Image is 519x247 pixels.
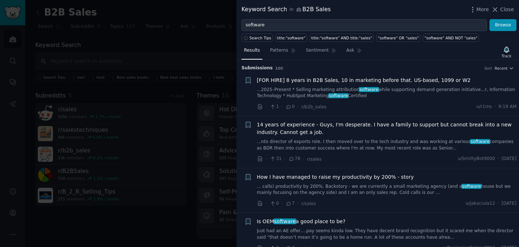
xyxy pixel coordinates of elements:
span: Ask [346,47,354,54]
span: Close [500,6,514,13]
button: Recent [494,66,514,71]
button: Track [499,44,514,60]
span: 100 [275,66,283,70]
span: software [359,87,379,92]
a: Sentiment [303,45,339,60]
span: 7 [285,200,294,207]
span: u/jakaciula12 [466,200,495,207]
span: More [476,6,489,13]
a: "software" OR "sales" [376,34,420,42]
span: Results [244,47,260,54]
span: · [281,200,283,207]
a: 14 years of experience - Guys, I'm desperate. I have a family to support but cannot break into a ... [257,121,517,136]
div: Sort [484,66,492,71]
span: Submission s [241,65,273,71]
span: in [289,6,293,13]
span: 0 [285,104,294,110]
a: ... calls) productivity by 200%. Backstory - we are currently a small marketing agency (and asoft... [257,183,517,196]
span: · [266,155,267,163]
span: software [470,139,490,144]
button: Close [491,6,514,13]
span: 1 [270,104,279,110]
span: Recent [494,66,507,71]
input: Try a keyword related to your business [241,19,487,31]
span: Sentiment [306,47,329,54]
span: · [297,200,299,207]
button: Browse [489,19,516,31]
a: "software" AND NOT "sales" [423,34,479,42]
span: [DATE] [502,200,516,207]
a: [FOR HIRE] 8 years in B2B Sales, 10 in marketing before that. US-based, 1099 or W2 [257,77,471,84]
span: 9:19 AM [498,104,516,110]
a: Just had an AE offer….pay seems kinda low. They have decent brand recognition but it scared me wh... [257,228,517,240]
span: Patterns [270,47,288,54]
span: · [284,155,286,163]
span: 78 [288,156,300,162]
button: More [469,6,489,13]
div: "software" OR "sales" [378,35,418,40]
span: 0 [270,200,279,207]
span: · [266,200,267,207]
span: software [274,218,297,224]
span: software [461,184,482,189]
div: title:"software" AND title:"sales" [311,35,372,40]
span: · [266,103,267,110]
div: title:"software" [277,35,306,40]
span: u/SmittyBot9000 [458,156,495,162]
span: · [297,103,299,110]
span: · [303,155,304,163]
a: How I have managed to raise my productivity by 200% - story [257,173,414,181]
span: r/sales [301,201,316,206]
div: Keyword Search B2B Sales [241,5,331,14]
span: · [494,104,496,110]
a: Results [241,45,262,60]
a: Patterns [267,45,298,60]
span: · [498,200,499,207]
span: Is OEM a good place to be? [257,218,346,225]
span: 31 [270,156,281,162]
span: Search Tips [249,35,271,40]
a: Ask [344,45,364,60]
span: · [281,103,283,110]
span: [DATE] [502,156,516,162]
button: Search Tips [241,34,273,42]
span: r/b2b_sales [301,104,327,109]
a: ...2025–Present * Selling marketing attributionsoftwarewhile supporting demand generation initiat... [257,87,517,99]
a: ...nto director of exports role. I then moved over to the tech industry and was working at variou... [257,139,517,151]
div: "software" AND NOT "sales" [425,35,478,40]
span: r/sales [307,157,321,162]
a: title:"software" [275,34,307,42]
a: Is OEMsoftwarea good place to be? [257,218,346,225]
span: software [328,93,349,98]
a: title:"software" AND title:"sales" [310,34,374,42]
div: Track [502,53,511,58]
span: · [498,156,499,162]
span: u/r1ms [476,104,492,110]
